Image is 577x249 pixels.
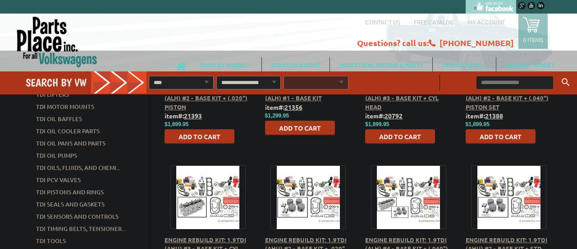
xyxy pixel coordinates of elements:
a: Contact us [365,18,400,26]
a: TDI Oils, Fluids, and Chemi... [36,162,120,174]
a: SCRATCH & DENT [262,57,330,72]
span: $1,899.95 [466,121,490,127]
a: Free Catalog [414,18,454,26]
a: Engine Rebuild Kit: 1.9TDI (ALH) #3 - Base Kit + Cyl Head [365,85,447,111]
a: TDI PCV Valves [36,174,81,186]
a: TDI Motor Mounts [36,101,94,113]
span: $1,899.95 [365,121,389,127]
b: item#: [466,112,503,120]
a: TDI Pistons and Rings [36,186,104,198]
a: Engine Rebuild Kit: 1.9TDI (ALH) #2 - Base Kit + (.020") Piston [165,85,247,111]
a: SHOP BY MODEL [191,57,261,72]
a: Engine Rebuild Kit: 1.9TDI (ALH) #2 - Base Kit + (.040") Piston Set [466,85,549,111]
h4: Search by VW [26,76,151,89]
a: TDI Seals and Gaskets [36,198,105,210]
button: Add to Cart [265,121,335,135]
u: 21356 [284,103,302,111]
span: Add to Cart [480,132,522,141]
a: TDI Oil Pumps [36,150,77,161]
a: INDUSTRIAL ENGINE & PARTS [330,57,432,72]
a: TDI Oil Cooler Parts [36,125,100,137]
a: TDI Lifters [36,89,69,100]
span: $1,899.95 [165,121,188,127]
img: Parts Place Inc! [16,16,98,68]
u: 20792 [385,112,403,120]
b: item#: [265,103,302,111]
a: REQUEST A PART [496,57,563,72]
span: Add to Cart [179,132,220,141]
a: TDI Sensors and Controls [36,211,119,222]
button: Add to Cart [466,129,536,144]
a: TDI Timing Belts, Tensioner... [36,223,126,235]
button: Add to Cart [365,129,435,144]
a: OUR CATALOG [433,57,496,72]
a: TDI Tools [36,235,66,247]
b: item#: [165,112,202,120]
span: Add to Cart [379,132,421,141]
u: 21388 [485,112,503,120]
a: 0 items [518,14,548,49]
p: 0 items [523,36,543,43]
a: TDI Oil Baffles [36,113,82,125]
b: item#: [365,112,403,120]
span: Add to Cart [279,124,321,132]
button: Keyword Search [559,75,572,90]
a: My Account [467,18,505,26]
button: Add to Cart [165,129,234,144]
u: 21393 [184,112,202,120]
span: $1,299.95 [265,113,289,119]
a: TDI Oil Pans and Parts [36,137,105,149]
